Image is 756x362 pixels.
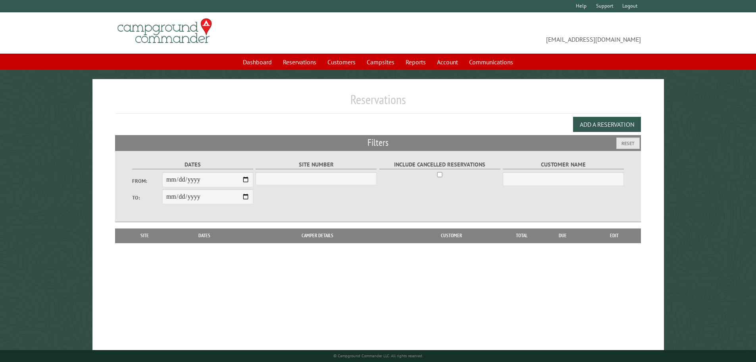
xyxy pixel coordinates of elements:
[333,353,423,358] small: © Campground Commander LLC. All rights reserved.
[115,135,641,150] h2: Filters
[464,54,518,70] a: Communications
[616,137,640,149] button: Reset
[401,54,431,70] a: Reports
[396,228,506,243] th: Customer
[588,228,641,243] th: Edit
[573,117,641,132] button: Add a Reservation
[119,228,171,243] th: Site
[538,228,588,243] th: Due
[323,54,360,70] a: Customers
[171,228,239,243] th: Dates
[132,194,162,201] label: To:
[256,160,377,169] label: Site Number
[432,54,463,70] a: Account
[132,177,162,185] label: From:
[278,54,321,70] a: Reservations
[378,22,641,44] span: [EMAIL_ADDRESS][DOMAIN_NAME]
[379,160,500,169] label: Include Cancelled Reservations
[503,160,624,169] label: Customer Name
[239,228,396,243] th: Camper Details
[238,54,277,70] a: Dashboard
[132,160,253,169] label: Dates
[362,54,399,70] a: Campsites
[115,92,641,114] h1: Reservations
[506,228,538,243] th: Total
[115,15,214,46] img: Campground Commander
